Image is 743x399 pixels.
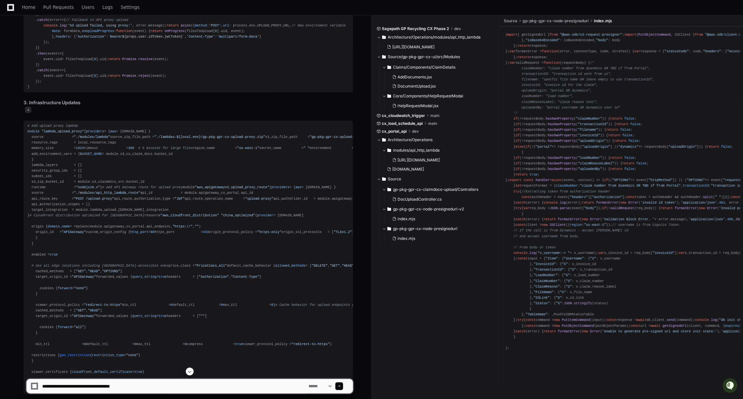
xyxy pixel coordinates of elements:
span: parse [560,206,570,210]
span: //Extracting token from authorization header [522,190,610,193]
span: "uploadOrigin" [669,145,697,149]
span: return [515,173,527,176]
span: false [624,156,634,160]
span: return [616,122,628,126]
span: 80 [150,230,154,234]
span: log [60,24,66,27]
svg: Directory [387,186,391,193]
button: Architecture/Operations [377,135,494,145]
span: export [509,178,522,182]
span: "./modules/lambda" [74,135,110,139]
span: false [622,133,632,137]
img: Mr Abhinav Kumar [7,81,17,91]
span: "aws_cloudfront_distribution" [161,213,219,217]
span: cx_portal_api [382,129,407,134]
span: 4 [25,107,31,113]
span: "body" [584,206,596,210]
span: uid [100,57,106,61]
span: hasOwnProperty [546,117,574,121]
span: "invoiceId" [578,133,600,137]
span: return [108,74,120,78]
span: "uploadOrigin" [578,139,606,143]
strong: 3. Infrastructure Updates [24,100,80,105]
span: "filename" [578,128,598,132]
span: Settings [121,5,139,9]
span: "./lambdas-${local.env}/gp-pkg-gpr-cx-upload-proxy.zip" [154,135,265,139]
span: if [513,117,517,121]
span: 'application/json' [681,201,717,205]
span: let [515,184,521,188]
span: env [249,24,255,27]
span: Users [82,5,95,9]
span: "OPTIONS" [687,178,705,182]
span: "https://" [173,224,193,228]
span: headers [56,35,70,39]
span: const [626,195,636,199]
span: "uploadOrigin" [582,145,610,149]
span: cx_cloudwatch_trigger [382,113,425,118]
span: 443 [203,230,209,234]
span: aws [295,185,301,189]
span: 'Content-Type' [187,35,215,39]
span: return [606,128,618,132]
span: # CloudFront distribution optimized for [GEOGRAPHIC_DATA] [29,213,144,217]
span: var [509,61,515,65]
span: gp-pkg-gpr-cx-claimdocs-upload/Controllers [393,187,479,192]
span: [DATE] [64,87,78,92]
span: hasOwnProperty [548,133,576,137]
span: " " [304,146,310,150]
span: return [544,217,556,221]
span: then [38,52,46,56]
span: "headers" [703,49,721,53]
span: index.mjs [398,236,416,241]
span: "claimNumber" [576,117,602,121]
span: modules/api_http_lambda [393,148,440,153]
span: 0 [94,57,96,61]
span: return [707,145,719,149]
span: event [134,29,145,33]
span: catch [38,68,48,72]
span: async [552,178,562,182]
span: function [542,49,558,53]
span: "us-east-1" [584,223,606,227]
span: • [61,87,63,92]
span: else [515,145,523,149]
span: "gp-pkg-gpr-cx-upload-proxy.zip" [310,135,374,139]
button: index.mjs [390,214,490,224]
span: gp-pkg-gpr-cx-node-presignedurl [523,18,589,24]
span: "china_optimized" [221,213,255,217]
span: formatError [558,217,580,221]
span: Error [707,206,717,210]
span: return [610,156,622,160]
span: url [223,24,229,27]
span: function [544,61,560,65]
span: false [624,167,634,171]
span: if [602,206,606,210]
span: DocUploadController.cs [398,197,442,202]
span: event, context [564,178,592,182]
span: if [515,139,519,143]
span: uid [56,74,62,78]
span: 'S3 upload failed, using proxy:' [68,24,132,27]
span: if [515,133,519,137]
span: provider [257,213,273,217]
span: Mr [PERSON_NAME] [20,87,59,92]
span: event [50,68,60,72]
span: console [544,201,558,205]
span: // New environment variable [292,24,346,27]
span: module [27,129,40,133]
svg: Directory [387,92,391,100]
span: # Add API Gateway route for upload proxy [102,185,183,189]
span: uid [221,29,227,33]
button: Source [377,174,494,184]
span: providers [271,185,289,189]
button: Start new chat [111,50,119,58]
span: hasOwnProperty [548,128,576,132]
span: "statusCode" [664,49,689,53]
img: 1756235613930-3d25f9e4-fa56-45dd-b3ad-e072dfbd1548 [7,48,18,60]
span: "us-east-1" [237,146,259,150]
span: log [560,201,566,205]
span: providers [86,129,104,133]
span: if [515,161,519,165]
span: true [530,173,538,176]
